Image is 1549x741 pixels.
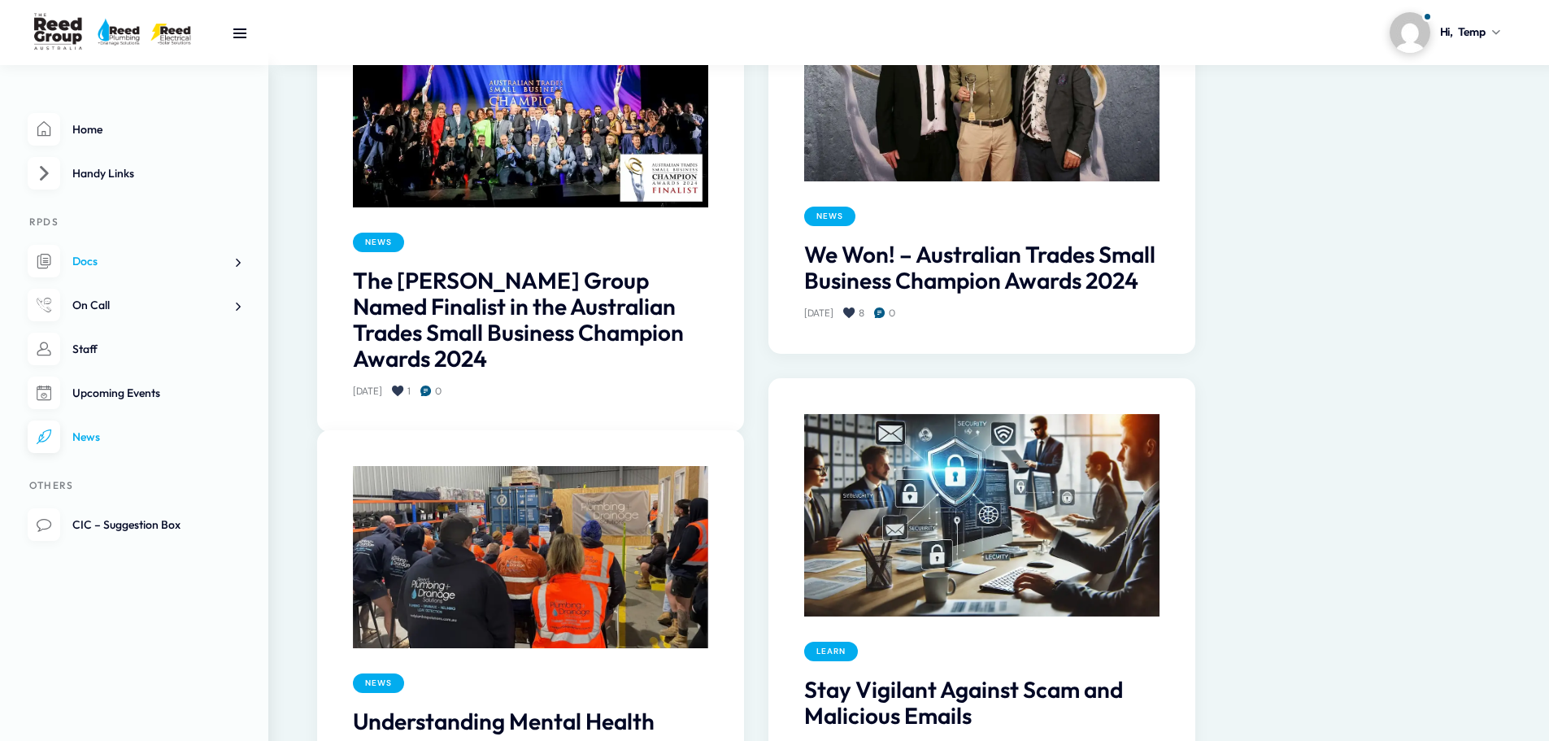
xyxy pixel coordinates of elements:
span: 1 [407,385,411,398]
span: 0 [435,385,442,398]
a: 1 [393,384,421,399]
a: News [353,233,404,252]
a: Profile picture of Temp AccessHi,Temp [1390,12,1500,53]
a: Understanding Mental Health [353,708,708,734]
img: Profile picture of Temp Access [1390,12,1430,53]
a: News [804,207,855,226]
span: 0 [889,307,895,320]
a: Learn [804,642,858,661]
a: [DATE] [353,385,382,398]
a: We Won! – Australian Trades Small Business Champion Awards 2024 [804,242,1160,294]
span: Hi, [1440,24,1453,41]
a: 8 [844,306,875,320]
a: News [353,673,404,693]
a: 0 [875,306,906,320]
span: 8 [859,307,864,320]
a: The [PERSON_NAME] Group Named Finalist in the Australian Trades Small Business Champion Awards 2024 [353,268,708,372]
a: [DATE] [804,307,833,320]
span: Temp [1458,24,1485,41]
a: Stay Vigilant Against Scam and Malicious Emails [804,677,1160,729]
a: 0 [421,384,452,399]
